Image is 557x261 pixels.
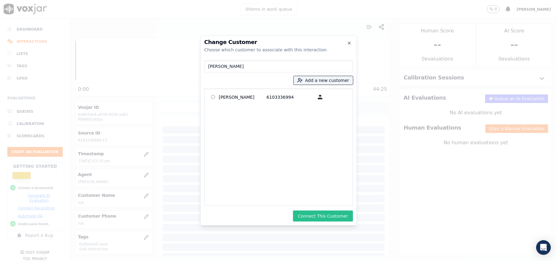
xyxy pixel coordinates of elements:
[204,47,353,53] div: Choose which customer to associate with this interaction
[211,95,215,99] input: [PERSON_NAME] 6103336994
[219,92,267,102] p: [PERSON_NAME]
[267,92,314,102] p: 6103336994
[204,60,353,72] input: Search Customers
[294,76,353,85] button: Add a new customer
[293,211,353,222] button: Connect This Customer
[314,92,326,102] button: [PERSON_NAME] 6103336994
[536,240,551,255] div: Open Intercom Messenger
[204,39,353,45] h2: Change Customer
